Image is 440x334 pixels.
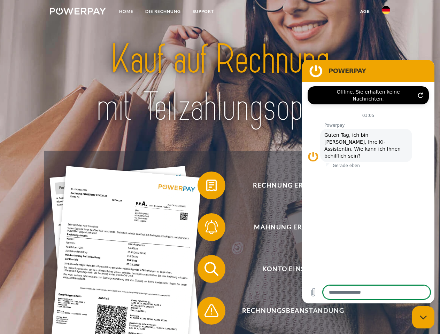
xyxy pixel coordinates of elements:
[208,213,378,241] span: Mahnung erhalten?
[208,172,378,199] span: Rechnung erhalten?
[203,302,220,319] img: qb_warning.svg
[354,5,376,18] a: agb
[203,260,220,278] img: qb_search.svg
[302,60,434,303] iframe: Messaging-Fenster
[382,6,390,14] img: de
[198,255,379,283] button: Konto einsehen
[198,213,379,241] button: Mahnung erhalten?
[208,297,378,325] span: Rechnungsbeanstandung
[208,255,378,283] span: Konto einsehen
[412,306,434,328] iframe: Schaltfläche zum Öffnen des Messaging-Fensters; Konversation läuft
[198,172,379,199] button: Rechnung erhalten?
[203,218,220,236] img: qb_bell.svg
[139,5,187,18] a: DIE RECHNUNG
[198,297,379,325] button: Rechnungsbeanstandung
[67,33,373,133] img: title-powerpay_de.svg
[113,5,139,18] a: Home
[203,177,220,194] img: qb_bill.svg
[50,8,106,15] img: logo-powerpay-white.svg
[187,5,220,18] a: SUPPORT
